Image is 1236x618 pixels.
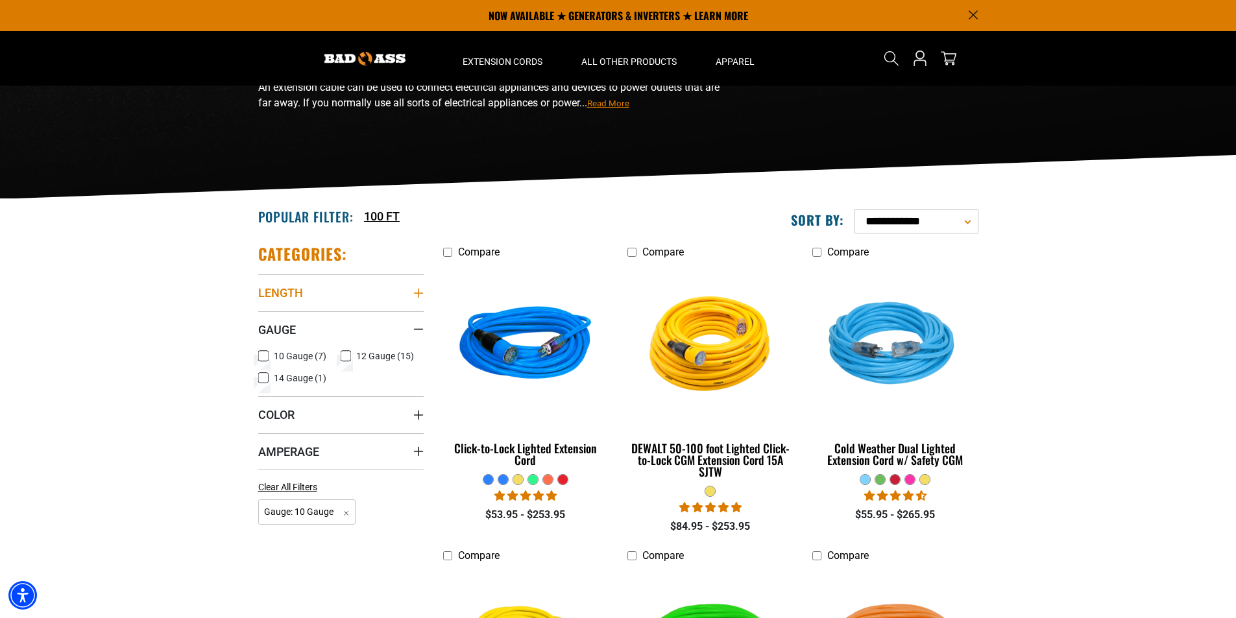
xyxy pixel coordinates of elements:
a: 100 FT [364,208,400,225]
img: Bad Ass Extension Cords [324,52,406,65]
a: cart [938,51,959,66]
label: Sort by: [791,211,844,228]
span: Extension Cords [463,56,542,67]
span: Compare [827,246,869,258]
div: $55.95 - $265.95 [812,507,978,523]
span: Amperage [258,444,319,459]
h2: Popular Filter: [258,208,354,225]
img: blue [444,271,607,420]
span: Compare [827,549,869,562]
a: Open this option [910,31,930,86]
span: 10 Gauge (7) [274,351,326,361]
span: 12 Gauge (15) [356,351,414,361]
span: Gauge: 10 Gauge [258,499,356,525]
a: DEWALT 50-100 foot Lighted Click-to-Lock CGM Extension Cord 15A SJTW DEWALT 50-100 foot Lighted C... [627,265,793,485]
summary: Gauge [258,311,424,348]
a: Light Blue Cold Weather Dual Lighted Extension Cord w/ Safety CGM [812,265,978,473]
div: DEWALT 50-100 foot Lighted Click-to-Lock CGM Extension Cord 15A SJTW [627,442,793,477]
span: 14 Gauge (1) [274,374,326,383]
span: Compare [642,549,684,562]
span: Length [258,285,303,300]
span: All Other Products [581,56,677,67]
h2: Categories: [258,244,348,264]
span: Gauge [258,322,296,337]
p: An extension cable can be used to connect electrical appliances and devices to power outlets that... [258,80,732,111]
span: 4.62 stars [864,490,927,502]
img: Light Blue [814,271,977,420]
span: Clear All Filters [258,482,317,492]
div: $84.95 - $253.95 [627,519,793,534]
span: 4.84 stars [679,501,742,514]
span: Read More [587,99,629,108]
summary: Amperage [258,433,424,469]
span: Compare [458,549,500,562]
div: Click-to-Lock Lighted Extension Cord [443,442,609,466]
div: $53.95 - $253.95 [443,507,609,523]
span: Color [258,407,295,422]
a: Gauge: 10 Gauge [258,505,356,517]
a: Clear All Filters [258,481,322,494]
img: DEWALT 50-100 foot Lighted Click-to-Lock CGM Extension Cord 15A SJTW [629,271,792,420]
div: Cold Weather Dual Lighted Extension Cord w/ Safety CGM [812,442,978,466]
summary: Extension Cords [443,31,562,86]
span: 4.87 stars [494,490,557,502]
summary: Color [258,396,424,433]
summary: Search [881,48,902,69]
a: blue Click-to-Lock Lighted Extension Cord [443,265,609,473]
span: Compare [642,246,684,258]
summary: All Other Products [562,31,696,86]
summary: Apparel [696,31,774,86]
div: Accessibility Menu [8,581,37,610]
span: Apparel [716,56,755,67]
span: Compare [458,246,500,258]
summary: Length [258,274,424,311]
